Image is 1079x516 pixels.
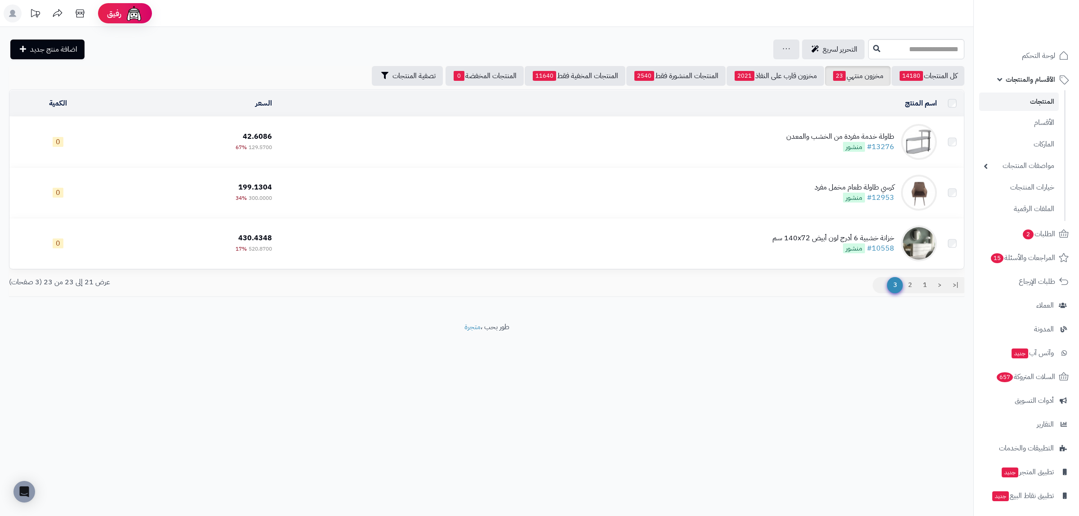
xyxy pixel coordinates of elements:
[53,238,63,248] span: 0
[979,342,1074,364] a: وآتس آبجديد
[979,271,1074,292] a: طلبات الإرجاع
[1011,347,1054,359] span: وآتس آب
[901,175,937,211] img: كرسي طاولة طعام مخمل مفرد
[992,491,1009,501] span: جديد
[1015,394,1054,407] span: أدوات التسويق
[997,372,1013,382] span: 657
[392,71,436,81] span: تصفية المنتجات
[53,188,63,198] span: 0
[786,132,894,142] div: طاولة خدمة مفردة من الخشب والمعدن
[10,40,85,59] a: اضافة منتج جديد
[979,437,1074,459] a: التطبيقات والخدمات
[1034,323,1054,335] span: المدونة
[727,66,824,86] a: مخزون قارب على النفاذ2021
[833,71,846,81] span: 23
[1036,299,1054,312] span: العملاء
[236,194,247,202] span: 34%
[979,113,1059,132] a: الأقسام
[1012,348,1028,358] span: جديد
[815,182,894,193] div: كرسي طاولة طعام مخمل مفرد
[446,66,524,86] a: المنتجات المخفضة0
[867,141,894,152] a: #13276
[892,66,964,86] a: كل المنتجات14180
[979,390,1074,411] a: أدوات التسويق
[979,93,1059,111] a: المنتجات
[802,40,865,59] a: التحرير لسريع
[238,182,272,193] span: 199.1304
[917,277,932,293] a: 1
[626,66,726,86] a: المنتجات المنشورة فقط2540
[238,233,272,243] span: 430.4348
[13,481,35,503] div: Open Intercom Messenger
[1019,275,1055,288] span: طلبات الإرجاع
[53,137,63,147] span: 0
[30,44,77,55] span: اضافة منتج جديد
[236,245,247,253] span: 17%
[454,71,464,81] span: 0
[979,156,1059,176] a: مواصفات المنتجات
[243,131,272,142] span: 42.6086
[996,370,1055,383] span: السلات المتروكة
[823,44,857,55] span: التحرير لسريع
[249,245,272,253] span: 520.8700
[735,71,754,81] span: 2021
[249,194,272,202] span: 300.0000
[2,277,487,287] div: عرض 21 إلى 23 من 23 (3 صفحات)
[1023,229,1034,239] span: 2
[1006,73,1055,86] span: الأقسام والمنتجات
[979,135,1059,154] a: الماركات
[979,223,1074,245] a: الطلبات2
[887,277,903,293] span: 3
[1037,418,1054,431] span: التقارير
[843,142,865,152] span: منشور
[979,366,1074,388] a: السلات المتروكة657
[49,98,67,109] a: الكمية
[979,414,1074,435] a: التقارير
[843,243,865,253] span: منشور
[533,71,556,81] span: 11640
[900,71,923,81] span: 14180
[979,45,1074,66] a: لوحة التحكم
[990,251,1055,264] span: المراجعات والأسئلة
[1002,467,1018,477] span: جديد
[901,124,937,160] img: طاولة خدمة مفردة من الخشب والمعدن
[1022,228,1055,240] span: الطلبات
[825,66,891,86] a: مخزون منتهي23
[372,66,443,86] button: تصفية المنتجات
[255,98,272,109] a: السعر
[525,66,625,86] a: المنتجات المخفية فقط11640
[1018,22,1070,41] img: logo-2.png
[905,98,937,109] a: اسم المنتج
[979,178,1059,197] a: خيارات المنتجات
[979,318,1074,340] a: المدونة
[464,322,481,332] a: متجرة
[979,295,1074,316] a: العملاء
[107,8,121,19] span: رفيق
[991,253,1003,263] span: 15
[999,442,1054,454] span: التطبيقات والخدمات
[902,277,918,293] a: 2
[249,143,272,151] span: 129.5700
[634,71,654,81] span: 2540
[979,199,1059,219] a: الملفات الرقمية
[979,485,1074,507] a: تطبيق نقاط البيعجديد
[932,277,947,293] a: <
[1022,49,1055,62] span: لوحة التحكم
[979,247,1074,269] a: المراجعات والأسئلة15
[1001,466,1054,478] span: تطبيق المتجر
[979,461,1074,483] a: تطبيق المتجرجديد
[901,225,937,261] img: خزانة خشبية 6 أدرج لون أبيض 140x72 سم
[867,243,894,254] a: #10558
[24,4,46,25] a: تحديثات المنصة
[236,143,247,151] span: 67%
[947,277,964,293] a: |<
[125,4,143,22] img: ai-face.png
[843,193,865,203] span: منشور
[867,192,894,203] a: #12953
[772,233,894,243] div: خزانة خشبية 6 أدرج لون أبيض 140x72 سم
[991,490,1054,502] span: تطبيق نقاط البيع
